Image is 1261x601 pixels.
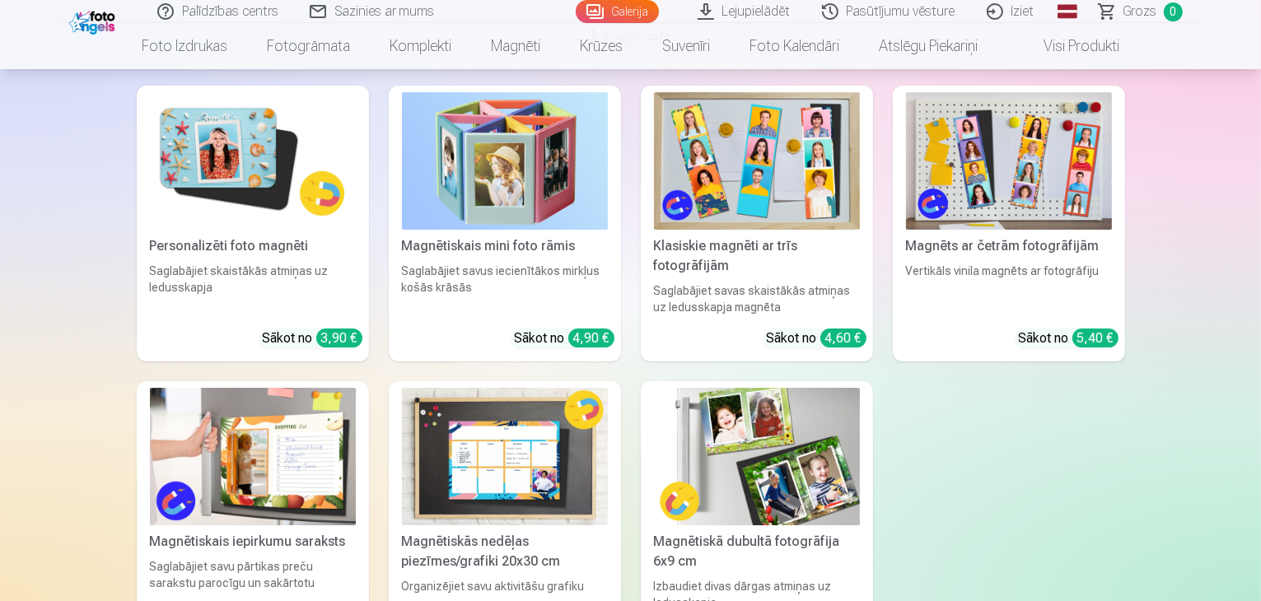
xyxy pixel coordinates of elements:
[402,388,608,525] img: Magnētiskās nedēļas piezīmes/grafiki 20x30 cm
[515,328,614,348] div: Sākot no
[395,532,614,571] div: Magnētiskās nedēļas piezīmes/grafiki 20x30 cm
[767,328,866,348] div: Sākot no
[899,263,1119,315] div: Vertikāls vinila magnēts ar fotogrāfiju
[906,92,1112,230] img: Magnēts ar četrām fotogrāfijām
[150,388,356,525] img: Magnētiskais iepirkumu saraksts
[647,236,866,276] div: Klasiskie magnēti ar trīs fotogrāfijām
[647,532,866,571] div: Magnētiskā dubultā fotogrāfija 6x9 cm
[1123,2,1157,21] span: Grozs
[69,7,119,35] img: /fa1
[137,86,369,361] a: Personalizēti foto magnētiPersonalizēti foto magnētiSaglabājiet skaistākās atmiņas uz ledusskapja...
[647,282,866,315] div: Saglabājiet savas skaistākās atmiņas uz ledusskapja magnēta
[263,328,362,348] div: Sākot no
[560,23,642,69] a: Krūzes
[820,328,866,347] div: 4,60 €
[654,92,860,230] img: Klasiskie magnēti ar trīs fotogrāfijām
[395,236,614,256] div: Magnētiskais mini foto rāmis
[370,23,471,69] a: Komplekti
[641,86,873,361] a: Klasiskie magnēti ar trīs fotogrāfijāmKlasiskie magnēti ar trīs fotogrāfijāmSaglabājiet savas ska...
[316,328,362,347] div: 3,90 €
[568,328,614,347] div: 4,90 €
[1164,2,1183,21] span: 0
[395,263,614,315] div: Saglabājiet savus iecienītākos mirkļus košās krāsās
[402,92,608,230] img: Magnētiskais mini foto rāmis
[1072,328,1119,347] div: 5,40 €
[143,532,362,552] div: Magnētiskais iepirkumu saraksts
[389,86,621,361] a: Magnētiskais mini foto rāmisMagnētiskais mini foto rāmisSaglabājiet savus iecienītākos mirkļus ko...
[730,23,859,69] a: Foto kalendāri
[893,86,1125,361] a: Magnēts ar četrām fotogrāfijāmMagnēts ar četrām fotogrāfijāmVertikāls vinila magnēts ar fotogrāfi...
[642,23,730,69] a: Suvenīri
[899,236,1119,256] div: Magnēts ar četrām fotogrāfijām
[997,23,1139,69] a: Visi produkti
[143,263,362,315] div: Saglabājiet skaistākās atmiņas uz ledusskapja
[143,236,362,256] div: Personalizēti foto magnēti
[247,23,370,69] a: Fotogrāmata
[654,388,860,525] img: Magnētiskā dubultā fotogrāfija 6x9 cm
[859,23,997,69] a: Atslēgu piekariņi
[150,92,356,230] img: Personalizēti foto magnēti
[122,23,247,69] a: Foto izdrukas
[1019,328,1119,348] div: Sākot no
[471,23,560,69] a: Magnēti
